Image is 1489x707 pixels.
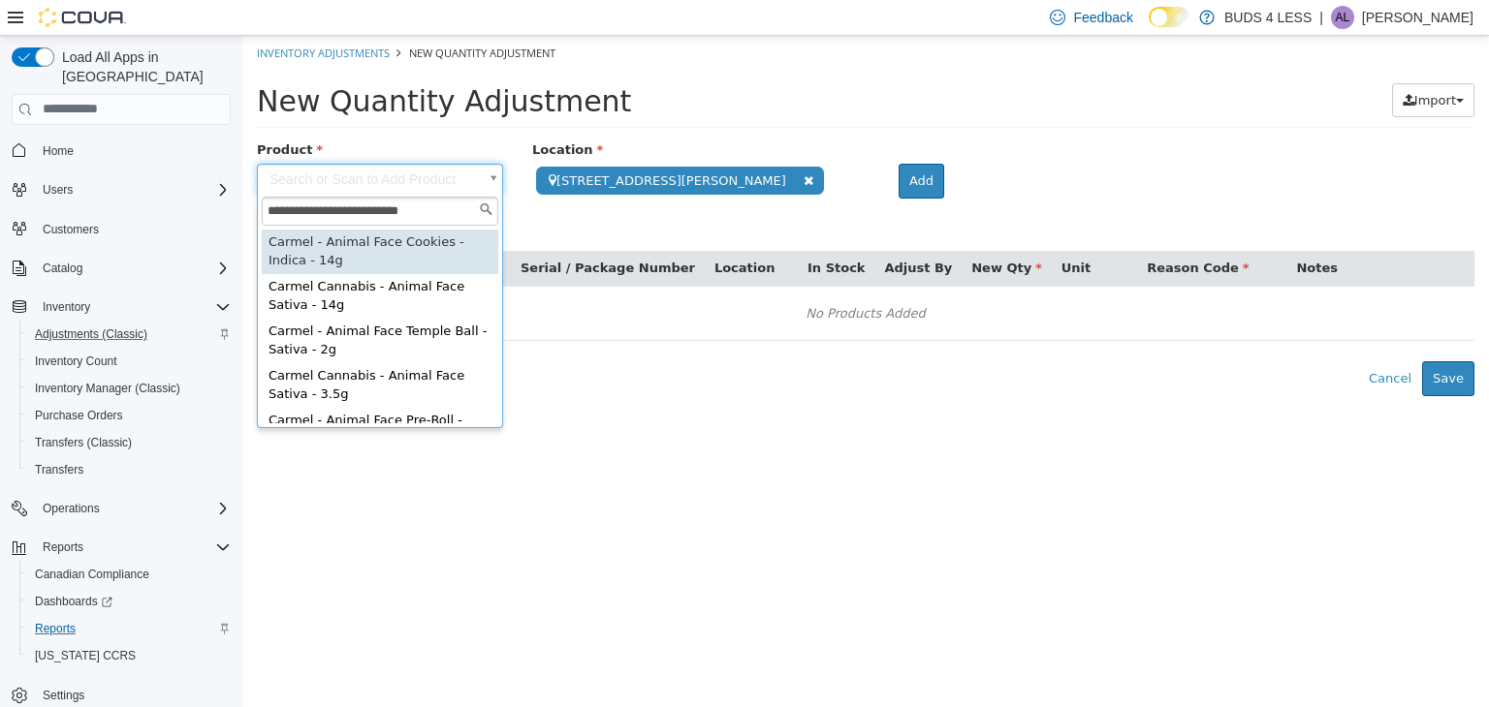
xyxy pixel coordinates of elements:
[35,497,108,520] button: Operations
[19,561,238,588] button: Canadian Compliance
[1319,6,1323,29] p: |
[43,501,100,516] span: Operations
[35,257,90,280] button: Catalog
[35,567,149,582] span: Canadian Compliance
[35,683,231,707] span: Settings
[4,534,238,561] button: Reports
[1149,27,1150,28] span: Dark Mode
[43,222,99,237] span: Customers
[35,295,231,319] span: Inventory
[35,295,98,319] button: Inventory
[27,350,231,373] span: Inventory Count
[35,594,112,609] span: Dashboards
[35,138,231,163] span: Home
[1073,8,1132,27] span: Feedback
[19,238,256,283] div: Carmel Cannabis - Animal Face Sativa - 14g
[19,429,238,456] button: Transfers (Classic)
[19,372,256,416] div: Carmel - Animal Face Pre-Roll - Sativa - 12x0.5g
[35,326,147,342] span: Adjustments (Classic)
[27,563,157,586] a: Canadian Compliance
[35,648,136,663] span: [US_STATE] CCRS
[35,381,180,396] span: Inventory Manager (Classic)
[35,178,231,201] span: Users
[4,137,238,165] button: Home
[27,377,231,400] span: Inventory Manager (Classic)
[1149,7,1189,27] input: Dark Mode
[1362,6,1473,29] p: [PERSON_NAME]
[19,283,256,327] div: Carmel - Animal Face Temple Ball - Sativa - 2g
[27,323,155,346] a: Adjustments (Classic)
[4,176,238,203] button: Users
[54,47,231,86] span: Load All Apps in [GEOGRAPHIC_DATA]
[1336,6,1350,29] span: AL
[4,293,238,321] button: Inventory
[35,408,123,423] span: Purchase Orders
[27,404,131,427] a: Purchase Orders
[27,431,140,454] a: Transfers (Classic)
[1224,6,1312,29] p: BUDS 4 LESS
[4,255,238,282] button: Catalog
[19,327,256,372] div: Carmel Cannabis - Animal Face Sativa - 3.5g
[4,215,238,243] button: Customers
[19,375,238,402] button: Inventory Manager (Classic)
[19,588,238,615] a: Dashboards
[27,563,231,586] span: Canadian Compliance
[43,182,73,198] span: Users
[43,539,83,555] span: Reports
[35,536,231,559] span: Reports
[43,261,82,276] span: Catalog
[35,139,81,163] a: Home
[27,458,91,481] a: Transfers
[4,495,238,522] button: Operations
[35,217,231,241] span: Customers
[27,404,231,427] span: Purchase Orders
[35,218,107,241] a: Customers
[35,497,231,520] span: Operations
[35,353,117,369] span: Inventory Count
[27,590,120,613] a: Dashboards
[27,617,83,640] a: Reports
[27,617,231,640] span: Reports
[43,299,90,315] span: Inventory
[19,321,238,348] button: Adjustments (Classic)
[35,462,83,477] span: Transfers
[27,458,231,481] span: Transfers
[27,590,231,613] span: Dashboards
[19,615,238,642] button: Reports
[27,377,188,400] a: Inventory Manager (Classic)
[35,178,80,201] button: Users
[27,323,231,346] span: Adjustments (Classic)
[19,348,238,375] button: Inventory Count
[39,8,126,27] img: Cova
[1331,6,1354,29] div: Amber LaRoque
[19,194,256,238] div: Carmel - Animal Face Cookies - Indica - 14g
[35,684,92,707] a: Settings
[35,621,76,636] span: Reports
[27,431,231,454] span: Transfers (Classic)
[35,536,91,559] button: Reports
[27,350,125,373] a: Inventory Count
[19,402,238,429] button: Purchase Orders
[27,644,231,667] span: Washington CCRS
[27,644,143,667] a: [US_STATE] CCRS
[19,456,238,483] button: Transfers
[35,257,231,280] span: Catalog
[19,642,238,669] button: [US_STATE] CCRS
[43,143,74,159] span: Home
[43,688,84,703] span: Settings
[35,435,132,450] span: Transfers (Classic)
